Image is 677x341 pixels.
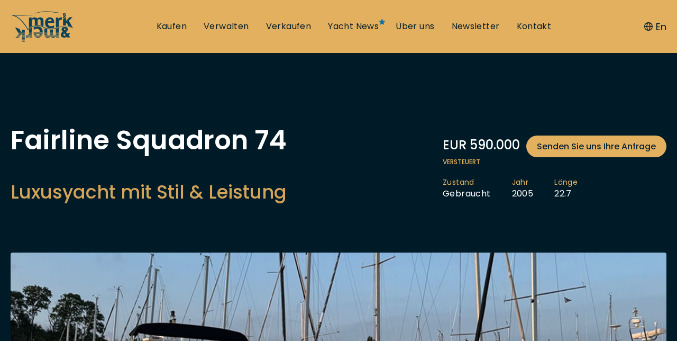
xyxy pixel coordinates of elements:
[512,177,534,188] span: Jahr
[157,21,187,32] a: Kaufen
[443,177,491,188] span: Zustand
[328,21,379,32] a: Yacht News
[11,127,287,154] h1: Fairline Squadron 74
[554,177,599,200] li: 22.7
[443,136,666,157] div: EUR 590.000
[396,21,434,32] a: Über uns
[443,177,512,200] li: Gebraucht
[204,21,249,32] a: Verwalten
[452,21,500,32] a: Newsletter
[517,21,552,32] a: Kontakt
[537,140,656,153] span: Senden Sie uns Ihre Anfrage
[554,177,578,188] span: Länge
[644,20,666,34] button: En
[266,21,312,32] a: Verkaufen
[512,177,555,200] li: 2005
[11,179,287,205] h2: Luxusyacht mit Stil & Leistung
[526,136,666,157] a: Senden Sie uns Ihre Anfrage
[443,157,666,167] span: Versteuert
